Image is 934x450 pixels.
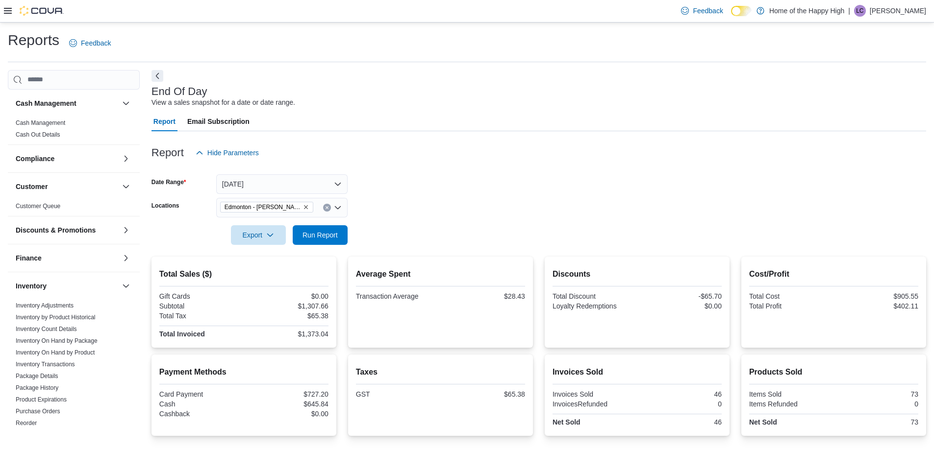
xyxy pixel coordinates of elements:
button: Export [231,225,286,245]
div: $1,307.66 [246,302,328,310]
h3: Inventory [16,281,47,291]
button: Cash Management [16,98,118,108]
button: Customer [16,182,118,191]
strong: Net Sold [553,418,581,426]
div: GST [356,390,439,398]
div: Card Payment [159,390,242,398]
div: Total Tax [159,312,242,320]
h2: Total Sales ($) [159,268,328,280]
h2: Invoices Sold [553,366,722,378]
div: $65.38 [442,390,525,398]
div: Transaction Average [356,292,439,300]
span: Inventory On Hand by Package [16,337,98,345]
p: | [848,5,850,17]
span: Edmonton - [PERSON_NAME] Way - Fire & Flower [225,202,301,212]
span: Inventory Transactions [16,360,75,368]
button: Finance [120,252,132,264]
div: Total Discount [553,292,635,300]
div: $905.55 [835,292,918,300]
a: Inventory On Hand by Product [16,349,95,356]
a: Feedback [677,1,727,21]
label: Locations [151,202,179,210]
span: Feedback [693,6,723,16]
button: Discounts & Promotions [120,224,132,236]
div: Cash Management [8,117,140,144]
div: 0 [639,400,722,408]
div: Cash [159,400,242,408]
div: Total Cost [749,292,832,300]
h2: Payment Methods [159,366,328,378]
h2: Discounts [553,268,722,280]
a: Inventory Transactions [16,361,75,368]
div: Customer [8,200,140,216]
div: Items Sold [749,390,832,398]
span: Package History [16,384,58,392]
div: 46 [639,418,722,426]
a: Inventory On Hand by Package [16,337,98,344]
div: Inventory [8,300,140,445]
button: Inventory [16,281,118,291]
button: Cash Management [120,97,132,109]
span: Cash Management [16,119,65,127]
h3: Cash Management [16,98,76,108]
div: $1,373.04 [246,330,328,338]
a: Product Expirations [16,396,67,403]
button: Discounts & Promotions [16,225,118,235]
span: Feedback [81,38,111,48]
h2: Products Sold [749,366,918,378]
h3: Customer [16,182,48,191]
button: Customer [120,181,132,192]
div: 0 [835,400,918,408]
h3: Finance [16,253,42,263]
h3: Report [151,147,184,159]
span: Purchase Orders [16,407,60,415]
span: Inventory Count Details [16,325,77,333]
h2: Cost/Profit [749,268,918,280]
div: 46 [639,390,722,398]
a: Feedback [65,33,115,53]
h2: Average Spent [356,268,525,280]
img: Cova [20,6,64,16]
a: Package History [16,384,58,391]
span: Inventory Adjustments [16,302,74,309]
span: Cash Out Details [16,131,60,139]
h1: Reports [8,30,59,50]
div: $0.00 [639,302,722,310]
button: Clear input [323,204,331,212]
button: [DATE] [216,174,348,194]
input: Dark Mode [731,6,752,16]
strong: Net Sold [749,418,777,426]
div: 73 [835,418,918,426]
span: Hide Parameters [207,148,259,158]
a: Inventory Adjustments [16,302,74,309]
button: Run Report [293,225,348,245]
strong: Total Invoiced [159,330,205,338]
span: LC [856,5,863,17]
span: Export [237,225,280,245]
div: -$65.70 [639,292,722,300]
button: Next [151,70,163,82]
div: $402.11 [835,302,918,310]
button: Hide Parameters [192,143,263,163]
div: $0.00 [246,410,328,418]
h3: Compliance [16,154,54,164]
span: Run Report [303,230,338,240]
h3: End Of Day [151,86,207,97]
h2: Taxes [356,366,525,378]
div: $727.20 [246,390,328,398]
button: Compliance [120,153,132,165]
a: Inventory by Product Historical [16,314,96,321]
a: Package Details [16,373,58,379]
a: Reorder [16,420,37,426]
div: Cashback [159,410,242,418]
div: $65.38 [246,312,328,320]
span: Customer Queue [16,202,60,210]
a: Cash Management [16,119,65,126]
span: Report [153,112,176,131]
button: Compliance [16,154,118,164]
div: Invoices Sold [553,390,635,398]
h3: Discounts & Promotions [16,225,96,235]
